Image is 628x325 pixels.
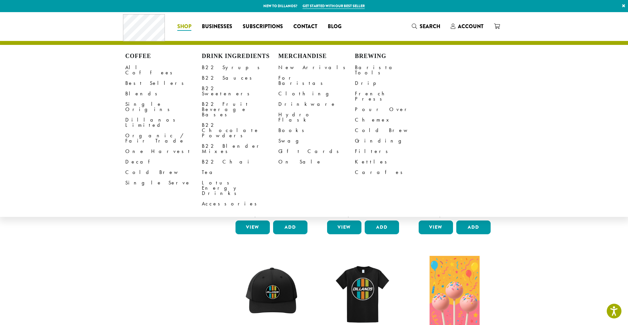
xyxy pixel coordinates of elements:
[458,23,483,30] span: Account
[125,167,202,178] a: Cold Brew
[235,220,270,234] a: View
[293,23,317,31] span: Contact
[355,53,431,60] h4: Brewing
[125,62,202,78] a: All Coffees
[125,115,202,130] a: Dillanos Limited
[355,157,431,167] a: Kettles
[355,78,431,88] a: Drip
[278,62,355,73] a: New Arrivals
[355,136,431,146] a: Grinding
[355,146,431,157] a: Filters
[325,114,401,218] a: Bodum Electric Water Kettle $25.00
[355,125,431,136] a: Cold Brew
[202,73,278,83] a: B22 Sauces
[278,109,355,125] a: Hydro Flask
[327,220,361,234] a: View
[125,178,202,188] a: Single Serve
[202,83,278,99] a: B22 Sweeteners
[202,141,278,157] a: B22 Blender Mixes
[202,53,278,60] h4: Drink Ingredients
[202,23,232,31] span: Businesses
[355,62,431,78] a: Barista Tools
[278,53,355,60] h4: Merchandise
[420,23,440,30] span: Search
[407,21,445,32] a: Search
[365,220,399,234] button: Add
[417,114,492,218] a: Bodum Handheld Milk Frother $10.00
[202,199,278,209] a: Accessories
[125,53,202,60] h4: Coffee
[278,99,355,109] a: Drinkware
[355,104,431,115] a: Pour Over
[278,146,355,157] a: Gift Cards
[125,146,202,157] a: One Harvest
[125,130,202,146] a: Organic / Fair Trade
[355,88,431,104] a: French Press
[202,120,278,141] a: B22 Chocolate Powders
[278,125,355,136] a: Books
[234,114,309,218] a: Bodum Electric Milk Frother $30.00
[202,99,278,120] a: B22 Fruit Beverage Bases
[202,62,278,73] a: B22 Syrups
[355,167,431,178] a: Carafes
[278,157,355,167] a: On Sale
[273,220,307,234] button: Add
[202,157,278,167] a: B22 Chai
[278,73,355,88] a: For Baristas
[278,88,355,99] a: Clothing
[243,23,283,31] span: Subscriptions
[328,23,341,31] span: Blog
[303,3,365,9] a: Get started with our best seller
[456,220,491,234] button: Add
[202,167,278,178] a: Tea
[172,21,197,32] a: Shop
[419,220,453,234] a: View
[125,157,202,167] a: Decaf
[177,23,191,31] span: Shop
[125,99,202,115] a: Single Origins
[202,178,278,199] a: Lotus Energy Drinks
[278,136,355,146] a: Swag
[125,88,202,99] a: Blends
[355,115,431,125] a: Chemex
[125,78,202,88] a: Best Sellers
